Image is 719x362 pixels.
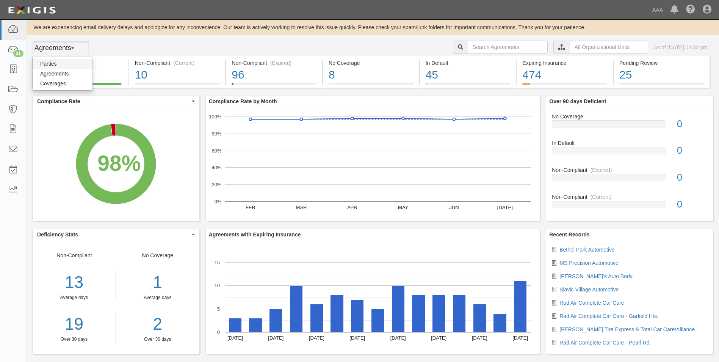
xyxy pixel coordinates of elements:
[512,335,528,341] text: [DATE]
[214,260,219,265] text: 15
[552,193,707,214] a: Non-Compliant(Current)0
[116,252,199,343] div: No Coverage
[570,41,648,54] input: All Organizational Units
[522,67,607,83] div: 474
[323,83,419,89] a: No Coverage8
[619,67,704,83] div: 25
[214,283,219,288] text: 10
[546,113,713,120] div: No Coverage
[559,340,651,346] a: Rad Air Complete Car Care - Pearl Rd.
[135,59,220,67] div: Non-Compliant (Current)
[209,114,222,120] text: 100%
[559,286,619,293] a: Slavic Village Automotive
[591,166,612,174] div: (Expired)
[33,96,199,107] button: Compliance Rate
[686,5,695,14] i: Help Center - Complianz
[211,131,221,137] text: 80%
[552,166,707,193] a: Non-Compliant(Expired)0
[32,83,128,89] a: Compliant5,329
[122,312,194,336] a: 2
[97,148,141,179] div: 98%
[546,166,713,174] div: Non-Compliant
[270,59,292,67] div: (Expired)
[546,139,713,147] div: In Default
[33,69,92,79] a: Agreements
[33,271,116,294] div: 13
[33,79,92,88] a: Coverages
[671,198,713,211] div: 0
[206,107,540,221] svg: A chart.
[559,326,695,332] a: [PERSON_NAME] Tire Express & Total Car Care/Alliance
[546,193,713,201] div: Non-Compliant
[211,148,221,153] text: 60%
[671,171,713,184] div: 0
[211,165,221,170] text: 40%
[217,329,220,335] text: 0
[33,229,199,240] button: Deficiency Stats
[390,335,406,341] text: [DATE]
[472,335,487,341] text: [DATE]
[591,193,612,201] div: (Current)
[206,240,540,354] svg: A chart.
[226,83,322,89] a: Non-Compliant(Expired)96
[517,83,613,89] a: Expiring Insurance474
[347,205,357,210] text: APR
[449,205,459,210] text: JUN
[522,59,607,67] div: Expiring Insurance
[296,205,307,210] text: MAR
[13,50,23,57] div: 31
[27,24,719,31] div: We are experiencing email delivery delays and apologize for any inconvenience. Our team is active...
[209,98,277,104] b: Compliance Rate by Month
[32,41,89,56] button: Agreements
[671,117,713,131] div: 0
[559,247,615,253] a: Bethel Park Automotive
[209,231,301,238] b: Agreements with Expiring Insurance
[549,98,606,104] b: Over 90 days Deficient
[33,294,116,301] div: Average days
[431,335,446,341] text: [DATE]
[232,59,316,67] div: Non-Compliant (Expired)
[329,59,414,67] div: No Coverage
[549,231,590,238] b: Recent Records
[671,144,713,157] div: 0
[122,294,194,301] div: Average days
[33,59,92,69] a: Parties
[227,335,243,341] text: [DATE]
[426,59,511,67] div: In Default
[497,205,513,210] text: [DATE]
[559,300,624,306] a: Rad Air Complete Car Care
[246,205,255,210] text: FEB
[329,67,414,83] div: 8
[122,271,194,294] div: 1
[559,313,658,319] a: Rad Air Complete Car Care - Garfield Hts.
[559,273,633,279] a: [PERSON_NAME]'s Auto Body
[468,41,548,54] input: Search Agreements
[552,113,707,140] a: No Coverage0
[33,107,199,221] svg: A chart.
[33,336,116,343] div: Over 30 days
[309,335,324,341] text: [DATE]
[426,67,511,83] div: 45
[654,44,708,51] div: As of [DATE] 03:32 pm
[33,252,116,343] div: Non-Compliant
[614,83,710,89] a: Pending Review25
[619,59,704,67] div: Pending Review
[129,83,226,89] a: Non-Compliant(Current)10
[173,59,194,67] div: (Current)
[649,2,667,17] a: AAA
[559,260,619,266] a: MS Precision Automotive
[420,83,516,89] a: In Default45
[214,199,221,205] text: 0%
[6,3,58,17] img: logo-5460c22ac91f19d4615b14bd174203de0afe785f0fc80cf4dbbc73dc1793850b.png
[552,139,707,166] a: In Default0
[217,306,220,312] text: 5
[37,98,190,105] span: Compliance Rate
[135,67,220,83] div: 10
[33,312,116,336] a: 19
[232,67,316,83] div: 96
